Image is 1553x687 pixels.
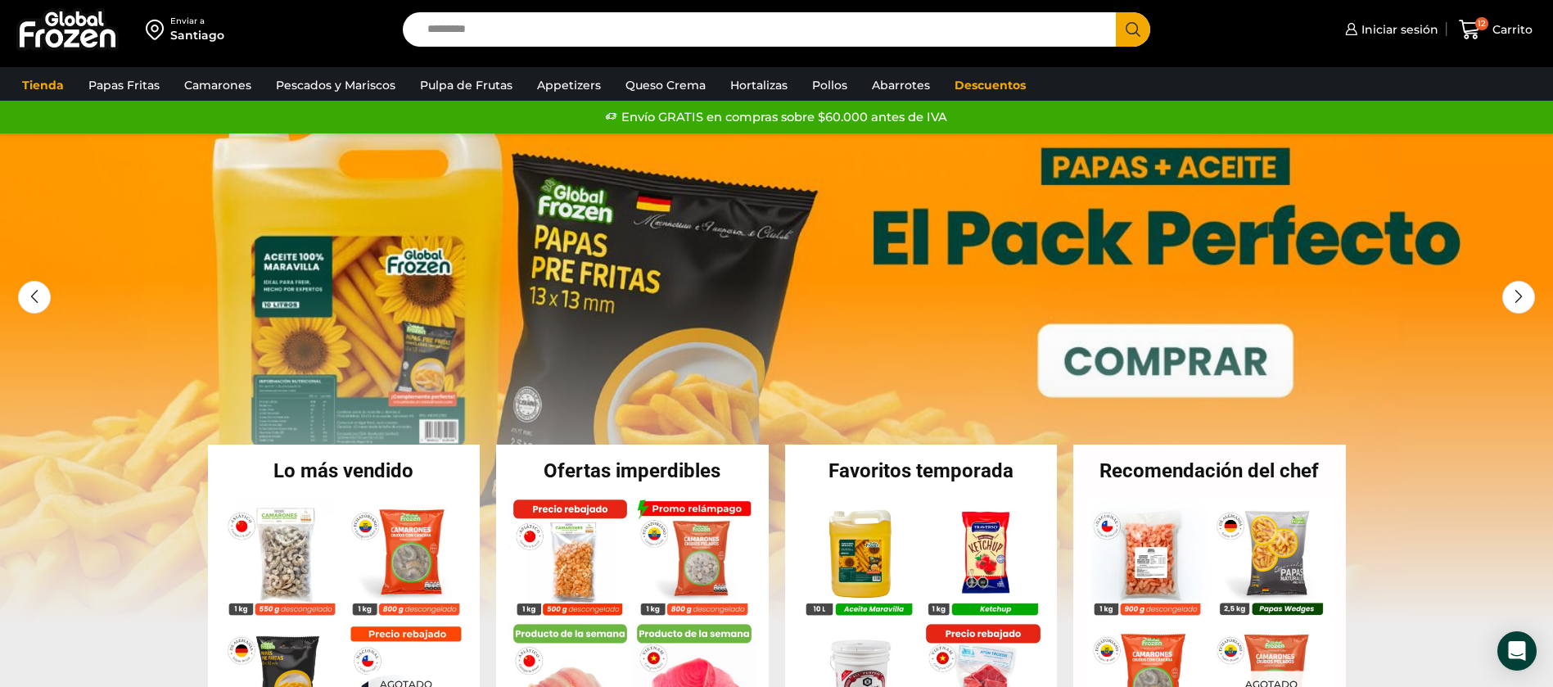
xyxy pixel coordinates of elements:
a: Descuentos [946,70,1034,101]
a: Camarones [176,70,260,101]
h2: Recomendación del chef [1073,461,1346,481]
span: 12 [1475,17,1488,30]
button: Search button [1116,12,1150,47]
h2: Favoritos temporada [785,461,1058,481]
a: Pulpa de Frutas [412,70,521,101]
span: Iniciar sesión [1357,21,1438,38]
h2: Ofertas imperdibles [496,461,769,481]
a: Queso Crema [617,70,714,101]
a: Pollos [804,70,856,101]
div: Santiago [170,27,224,43]
div: Open Intercom Messenger [1497,631,1537,671]
a: Abarrotes [864,70,938,101]
a: Papas Fritas [80,70,168,101]
a: 12 Carrito [1455,11,1537,49]
img: address-field-icon.svg [146,16,170,43]
a: Appetizers [529,70,609,101]
span: Carrito [1488,21,1533,38]
a: Tienda [14,70,72,101]
a: Pescados y Mariscos [268,70,404,101]
div: Next slide [1502,281,1535,314]
a: Iniciar sesión [1341,13,1438,46]
div: Previous slide [18,281,51,314]
a: Hortalizas [722,70,796,101]
div: Enviar a [170,16,224,27]
h2: Lo más vendido [208,461,481,481]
